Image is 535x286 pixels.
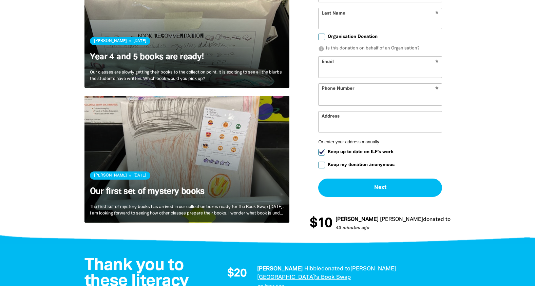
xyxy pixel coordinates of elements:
i: Required [435,86,439,93]
span: donated to [321,266,350,271]
span: Organisation Donation [328,33,378,40]
span: Keep my donation anonymous [328,161,395,168]
i: info [318,45,324,52]
a: Our first set of mystery books [90,188,205,196]
em: Hibble [304,266,321,271]
span: donated to [405,217,433,222]
span: $20 [227,268,247,280]
input: Keep my donation anonymous [318,162,325,168]
span: Keep up to date on ILF's work [328,148,394,155]
em: [PERSON_NAME] [318,217,361,222]
a: Year 4 and 5 books are ready! [90,53,204,61]
em: [PERSON_NAME] [362,217,405,222]
button: Or enter your address manually [318,139,442,144]
span: $10 [292,217,314,230]
em: [PERSON_NAME] [257,266,303,271]
button: Next [318,179,442,197]
input: Organisation Donation [318,33,325,40]
p: Is this donation on behalf of an Organisation? [318,45,442,52]
div: Donation stream [310,212,451,234]
input: Keep up to date on ILF's work [318,148,325,155]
